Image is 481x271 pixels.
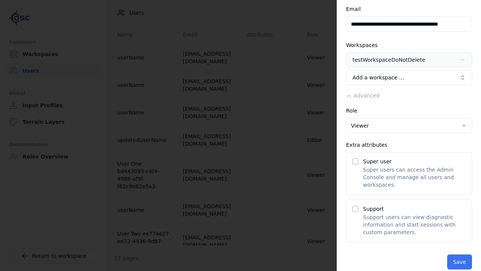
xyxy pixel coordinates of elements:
[354,93,380,99] span: Advanced
[346,108,357,114] label: Role
[346,92,380,99] button: Advanced
[346,6,361,12] label: Email
[352,56,425,64] div: testWorkspaceDoNotDelete
[346,142,472,148] div: Extra attributes
[363,158,392,164] label: Super user
[363,166,466,189] p: Super users can access the Admin Console and manage all users and workspaces.
[447,254,472,269] button: Save
[352,74,404,81] span: Add a workspace …
[363,206,384,212] label: Support
[346,42,378,48] label: Workspaces
[363,213,466,236] p: Support users can view diagnostic information and start sessions with custom parameters.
